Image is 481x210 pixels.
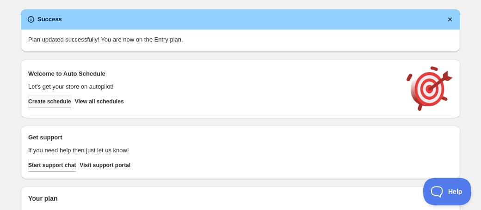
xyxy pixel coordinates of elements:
[28,133,397,142] h2: Get support
[444,13,456,26] button: Dismiss notification
[37,15,62,24] h2: Success
[75,98,124,105] span: View all schedules
[423,178,472,205] iframe: Help Scout Beacon - Open
[75,95,124,108] button: View all schedules
[28,146,397,155] p: If you need help then just let us know!
[28,82,397,91] p: Let's get your store on autopilot!
[80,162,130,169] span: Visit support portal
[28,95,71,108] button: Create schedule
[80,159,130,172] a: Visit support portal
[28,159,76,172] a: Start support chat
[28,194,453,203] h2: Your plan
[28,69,397,78] h2: Welcome to Auto Schedule
[28,98,71,105] span: Create schedule
[28,162,76,169] span: Start support chat
[28,35,453,44] p: Plan updated successfully! You are now on the Entry plan.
